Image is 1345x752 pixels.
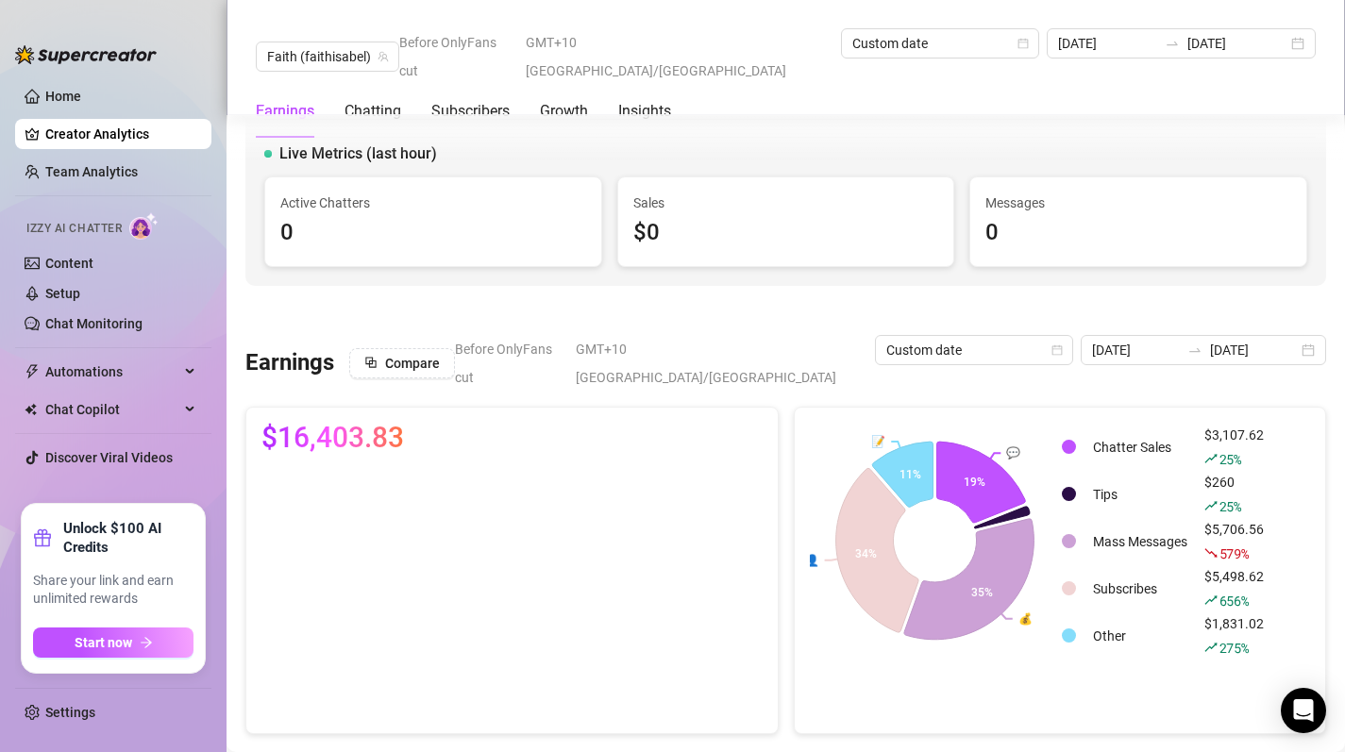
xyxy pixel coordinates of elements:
td: Other [1085,613,1195,659]
input: Start date [1058,33,1158,54]
span: rise [1204,452,1218,465]
span: to [1187,343,1202,358]
span: Izzy AI Chatter [26,220,122,238]
div: 0 [985,215,1291,251]
span: $16,403.83 [261,423,404,453]
span: 656 % [1219,592,1249,610]
span: arrow-right [140,636,153,649]
span: Messages [985,192,1291,213]
span: rise [1204,593,1218,607]
span: Chat Copilot [45,394,179,425]
span: Sales [633,192,939,213]
span: 25 % [1219,450,1241,468]
span: GMT+10 [GEOGRAPHIC_DATA]/[GEOGRAPHIC_DATA] [526,28,830,85]
span: Faith (faithisabel) [267,42,388,71]
a: Team Analytics [45,164,138,179]
text: 👤 [804,553,818,567]
div: Open Intercom Messenger [1281,688,1326,733]
text: 💬 [1006,445,1020,460]
div: $1,831.02 [1204,613,1264,659]
span: calendar [1017,38,1029,49]
div: $3,107.62 [1204,425,1264,470]
input: End date [1187,33,1287,54]
a: Discover Viral Videos [45,450,173,465]
span: calendar [1051,344,1063,356]
text: 📝 [871,434,885,448]
input: Start date [1092,340,1180,360]
td: Chatter Sales [1085,425,1195,470]
input: End date [1210,340,1298,360]
button: Compare [349,348,455,378]
img: AI Chatter [129,212,159,240]
span: GMT+10 [GEOGRAPHIC_DATA]/[GEOGRAPHIC_DATA] [576,335,865,392]
span: Automations [45,357,179,387]
span: Active Chatters [280,192,586,213]
span: Live Metrics (last hour) [279,142,437,165]
td: Tips [1085,472,1195,517]
span: swap-right [1187,343,1202,358]
div: Earnings [256,100,314,123]
span: fall [1204,546,1218,560]
button: Start nowarrow-right [33,627,193,658]
div: $0 [633,215,939,251]
span: swap-right [1165,36,1180,51]
div: Insights [618,100,671,123]
div: Chatting [345,100,401,123]
div: $5,498.62 [1204,566,1264,611]
a: Content [45,256,93,271]
span: block [364,356,378,369]
span: Start now [75,635,132,650]
h3: Earnings [245,348,334,378]
span: rise [1204,499,1218,512]
span: Custom date [852,29,1028,58]
a: Setup [45,286,80,301]
span: 25 % [1219,497,1241,515]
img: logo-BBDzfeDw.svg [15,45,157,64]
span: Custom date [886,336,1062,364]
td: Subscribes [1085,566,1195,611]
div: 0 [280,215,586,251]
span: rise [1204,641,1218,654]
div: $260 [1204,472,1264,517]
div: Growth [540,100,588,123]
td: Mass Messages [1085,519,1195,564]
span: to [1165,36,1180,51]
span: thunderbolt [25,364,40,379]
a: Creator Analytics [45,119,196,149]
a: Chat Monitoring [45,316,143,331]
span: gift [33,528,52,547]
span: Compare [385,356,440,371]
a: Settings [45,705,95,720]
text: 💰 [1017,611,1032,626]
span: Share your link and earn unlimited rewards [33,572,193,609]
strong: Unlock $100 AI Credits [63,519,193,557]
span: 275 % [1219,639,1249,657]
div: Subscribers [431,100,510,123]
div: $5,706.56 [1204,519,1264,564]
span: Before OnlyFans cut [399,28,514,85]
span: team [378,51,389,62]
a: Home [45,89,81,104]
img: Chat Copilot [25,403,37,416]
span: Before OnlyFans cut [455,335,564,392]
span: 579 % [1219,544,1249,562]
